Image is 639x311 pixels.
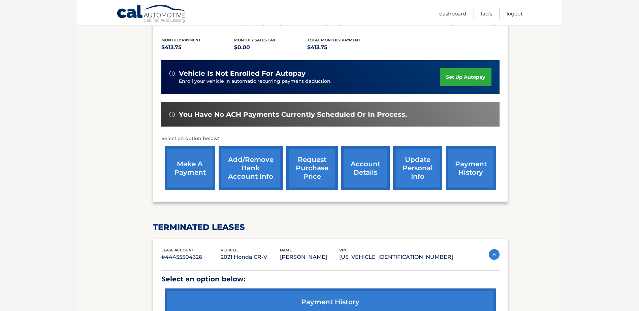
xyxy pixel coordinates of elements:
[179,110,407,119] span: You have no ACH payments currently scheduled or in process.
[161,135,500,143] p: Select an option below:
[307,43,380,52] p: $413.75
[339,248,346,252] span: vin
[307,38,360,42] span: Total Monthly Payment
[507,8,523,19] a: Logout
[286,146,338,190] a: request purchase price
[440,68,491,86] a: set up autopay
[393,146,442,190] a: update personal info
[439,8,466,19] a: Dashboard
[481,8,492,19] a: FAQ's
[234,43,307,52] p: $0.00
[117,4,187,24] a: Cal Automotive
[489,249,500,260] img: accordion-active.svg
[169,71,175,76] img: alert-white.svg
[280,248,292,252] span: name
[280,252,339,262] p: [PERSON_NAME]
[161,38,201,42] span: Monthly Payment
[161,248,194,252] span: lease account
[165,146,215,190] a: make a payment
[221,252,280,262] p: 2021 Honda CR-V
[179,69,306,78] span: vehicle is not enrolled for autopay
[446,146,496,190] a: payment history
[161,43,234,52] p: $413.75
[169,112,175,117] img: alert-white.svg
[234,38,276,42] span: Monthly sales Tax
[221,248,237,252] span: vehicle
[219,146,283,190] a: Add/Remove bank account info
[179,78,440,85] p: Enroll your vehicle in automatic recurring payment deduction.
[153,222,508,232] h2: terminated leases
[341,146,390,190] a: account details
[161,252,221,262] p: #44455504326
[339,252,453,262] p: [US_VEHICLE_IDENTIFICATION_NUMBER]
[161,273,500,285] p: Select an option below:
